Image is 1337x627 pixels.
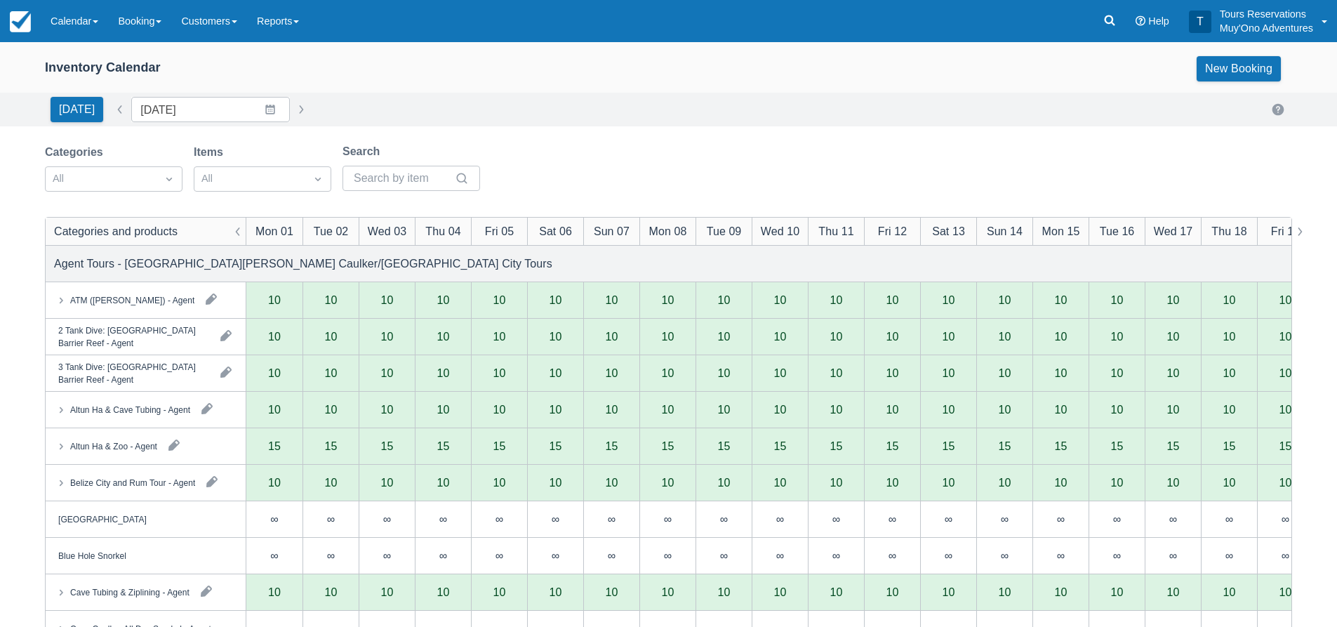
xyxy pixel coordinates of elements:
div: ∞ [639,538,696,574]
div: 10 [606,404,618,415]
div: 10 [999,477,1011,488]
div: 15 [1167,440,1180,451]
div: 2 Tank Dive: [GEOGRAPHIC_DATA] Barrier Reef - Agent [58,324,209,349]
div: Mon 15 [1042,223,1080,239]
div: 10 [381,477,394,488]
div: 15 [718,440,731,451]
div: 10 [550,294,562,305]
div: 10 [437,404,450,415]
span: Dropdown icon [162,172,176,186]
div: 10 [550,586,562,598]
p: Muy'Ono Adventures [1220,21,1313,35]
div: 10 [943,404,955,415]
div: 10 [1201,355,1257,392]
div: 10 [1145,319,1201,355]
div: 10 [718,294,731,305]
div: ∞ [270,550,278,561]
div: 10 [1167,477,1180,488]
div: ∞ [383,513,391,524]
div: 10 [268,367,281,378]
div: 10 [437,331,450,342]
div: ATM ([PERSON_NAME]) - Agent [70,293,194,306]
div: 10 [268,331,281,342]
div: ∞ [439,513,447,524]
div: 10 [830,331,843,342]
div: 10 [268,404,281,415]
div: ∞ [808,538,864,574]
div: 15 [886,440,899,451]
div: 10 [920,319,976,355]
div: Blue Hole Snorkel [58,549,126,562]
div: ∞ [583,501,639,538]
div: 10 [1111,477,1124,488]
div: 10 [1055,331,1067,342]
div: [GEOGRAPHIC_DATA] [58,513,147,525]
div: 10 [381,331,394,342]
div: ∞ [639,501,696,538]
div: ∞ [1257,538,1313,574]
div: 10 [976,319,1032,355]
div: 15 [437,440,450,451]
div: 10 [696,319,752,355]
div: 10 [1223,586,1236,598]
div: Thu 18 [1211,223,1246,239]
div: 10 [662,331,674,342]
div: 10 [999,586,1011,598]
div: 10 [830,367,843,378]
div: ∞ [752,501,808,538]
div: ∞ [1089,501,1145,538]
div: Mon 01 [255,223,293,239]
div: ∞ [1001,513,1009,524]
div: 10 [1111,586,1124,598]
div: ∞ [608,550,616,561]
div: Altun Ha & Zoo - Agent [70,440,157,452]
div: 15 [1223,440,1236,451]
div: ∞ [359,538,415,574]
div: ∞ [696,538,752,574]
div: 10 [752,319,808,355]
div: 10 [437,477,450,488]
div: Fri 12 [878,223,907,239]
div: 10 [527,319,583,355]
div: Fri 19 [1271,223,1300,239]
div: 10 [1167,294,1180,305]
div: ∞ [383,550,391,561]
button: [DATE] [51,97,103,122]
div: ∞ [776,513,784,524]
div: 15 [1111,440,1124,451]
div: Thu 11 [818,223,853,239]
div: ∞ [1113,513,1121,524]
div: 10 [1223,404,1236,415]
div: ∞ [1145,501,1201,538]
div: 10 [1279,477,1292,488]
div: ∞ [359,501,415,538]
div: ∞ [808,501,864,538]
div: 10 [583,355,639,392]
div: 10 [662,294,674,305]
div: 10 [886,331,899,342]
div: 10 [1279,331,1292,342]
div: 10 [999,404,1011,415]
div: 10 [359,355,415,392]
div: 10 [1167,404,1180,415]
label: Search [342,143,385,160]
div: 10 [886,294,899,305]
div: ∞ [1001,550,1009,561]
div: 10 [718,367,731,378]
div: 10 [268,477,281,488]
div: 10 [886,477,899,488]
div: Mon 08 [649,223,687,239]
div: 10 [527,355,583,392]
div: ∞ [1057,550,1065,561]
div: ∞ [552,513,559,524]
div: ∞ [945,550,952,561]
div: ∞ [1057,513,1065,524]
div: 10 [920,355,976,392]
div: 10 [1055,477,1067,488]
div: ∞ [1032,538,1089,574]
div: Belize City and Rum Tour - Agent [70,476,195,489]
div: 10 [718,331,731,342]
div: ∞ [246,501,302,538]
div: ∞ [1032,501,1089,538]
div: 10 [864,319,920,355]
